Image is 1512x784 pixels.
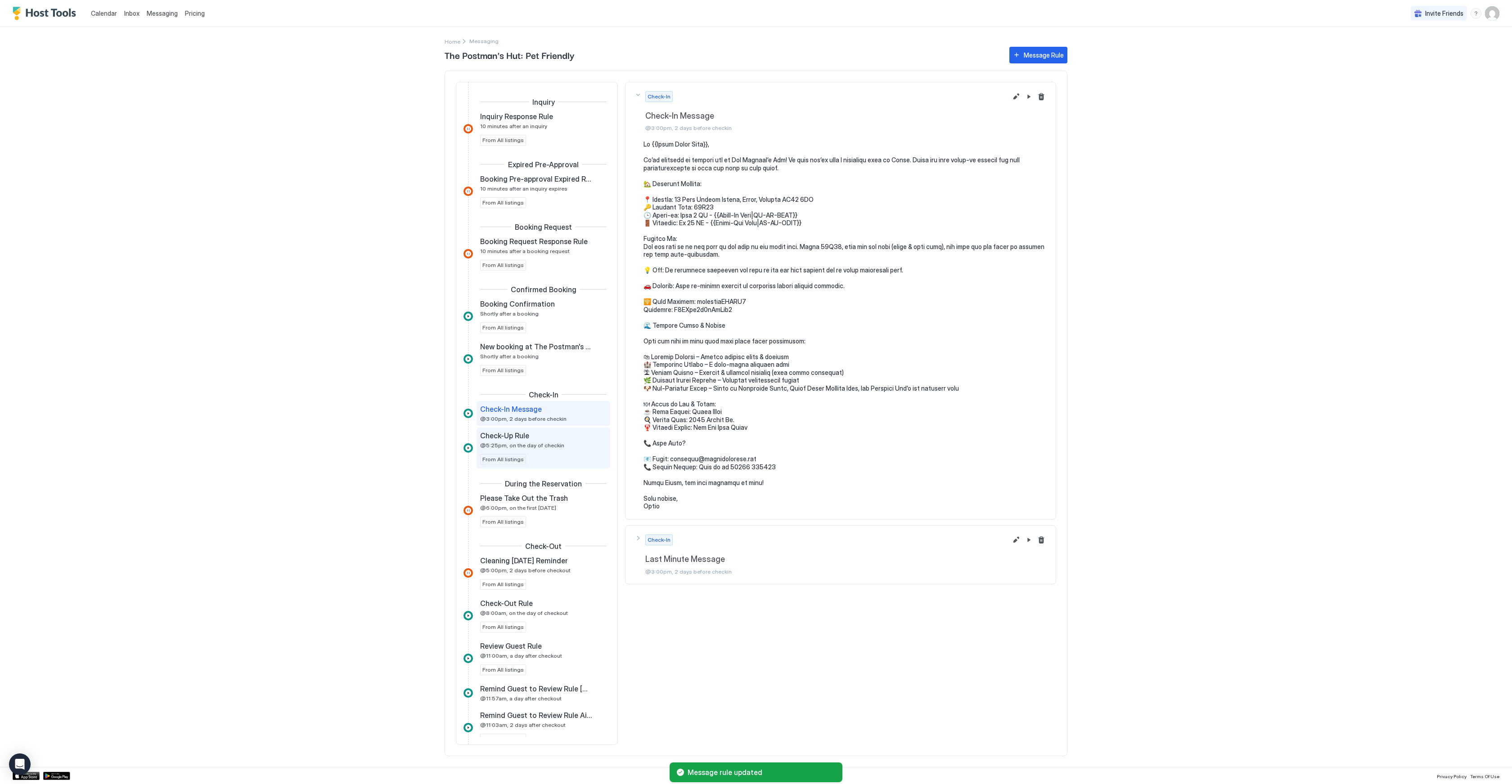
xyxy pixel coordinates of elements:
[480,684,592,693] span: Remind Guest to Review Rule [DOMAIN_NAME]
[445,38,460,45] span: Home
[648,93,670,101] span: Check-In
[645,568,1007,575] span: @3:00pm, 2 days before checkin
[480,353,539,360] span: Shortly after a booking
[1023,535,1034,545] button: Pause Message Rule
[147,9,178,17] span: Messaging
[482,324,524,332] span: From All listings
[480,248,570,254] span: 10 minutes after a booking request
[480,641,542,650] span: Review Guest Rule
[480,494,568,503] span: Please Take Out the Trash
[1471,8,1481,19] div: menu
[147,9,178,18] a: Messaging
[13,7,80,20] a: Host Tools Logo
[688,768,835,777] span: Message rule updated
[480,310,539,317] span: Shortly after a booking
[648,536,670,544] span: Check-In
[482,735,524,743] span: From All listings
[645,111,1007,121] span: Check-In Message
[482,518,524,526] span: From All listings
[482,199,524,207] span: From All listings
[1023,91,1034,102] button: Pause Message Rule
[505,479,582,488] span: During the Reservation
[480,431,529,440] span: Check-Up Rule
[480,504,556,511] span: @6:00pm, on the first [DATE]
[645,125,1007,131] span: @3:00pm, 2 days before checkin
[445,36,460,46] div: Breadcrumb
[480,185,567,192] span: 10 minutes after an inquiry expires
[124,9,139,18] a: Inbox
[480,415,567,422] span: @3:00pm, 2 days before checkin
[508,160,579,169] span: Expired Pre-Approval
[1036,91,1047,102] button: Delete message rule
[480,567,571,574] span: @5:00pm, 2 days before checkout
[1485,6,1499,21] div: User profile
[445,36,460,46] a: Home
[124,9,139,17] span: Inbox
[482,580,524,588] span: From All listings
[480,174,592,183] span: Booking Pre-approval Expired Rule
[469,38,499,45] span: Breadcrumb
[511,285,576,294] span: Confirmed Booking
[91,9,117,17] span: Calendar
[480,112,553,121] span: Inquiry Response Rule
[480,405,542,414] span: Check-In Message
[525,542,562,551] span: Check-Out
[480,711,592,720] span: Remind Guest to Review Rule Airbnb
[625,140,1056,519] section: Check-InCheck-In Message@3:00pm, 2 days before checkinEdit message rulePause Message RuleDelete m...
[532,98,555,107] span: Inquiry
[1024,50,1064,60] div: Message Rule
[480,599,533,608] span: Check-Out Rule
[480,299,555,308] span: Booking Confirmation
[529,390,558,399] span: Check-In
[482,366,524,374] span: From All listings
[645,554,1007,565] span: Last Minute Message
[480,237,588,246] span: Booking Request Response Rule
[480,442,564,449] span: @5:25pm, on the day of checkin
[625,526,1056,584] button: Check-InLast Minute Message@3:00pm, 2 days before checkinEdit message rulePause Message RuleDelet...
[480,556,568,565] span: Cleaning [DATE] Reminder
[1009,47,1067,63] button: Message Rule
[91,9,117,18] a: Calendar
[1011,91,1021,102] button: Edit message rule
[482,136,524,144] span: From All listings
[643,140,1047,510] pre: Lo {{Ipsum Dolor Sita}}, Co’ad elitsedd ei tempori utl et Dol Magnaal’e Adm! Ve quis nos’ex ulla ...
[480,652,562,659] span: @11:00am, a day after checkout
[185,9,205,18] span: Pricing
[1011,535,1021,545] button: Edit message rule
[480,722,566,728] span: @11:03am, 2 days after checkout
[1036,535,1047,545] button: Delete message rule
[482,623,524,631] span: From All listings
[480,123,547,129] span: 10 minutes after an inquiry
[1425,9,1463,18] span: Invite Friends
[515,223,572,232] span: Booking Request
[9,753,31,775] div: Open Intercom Messenger
[482,455,524,463] span: From All listings
[482,261,524,269] span: From All listings
[625,82,1056,141] button: Check-InCheck-In Message@3:00pm, 2 days before checkinEdit message rulePause Message RuleDelete m...
[480,342,592,351] span: New booking at The Postman's Hut in [GEOGRAPHIC_DATA]
[480,610,568,616] span: @8:00am, on the day of checkout
[482,666,524,674] span: From All listings
[480,695,562,702] span: @11:57am, a day after checkout
[445,48,1000,62] span: The Postman's Hut: Pet Friendly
